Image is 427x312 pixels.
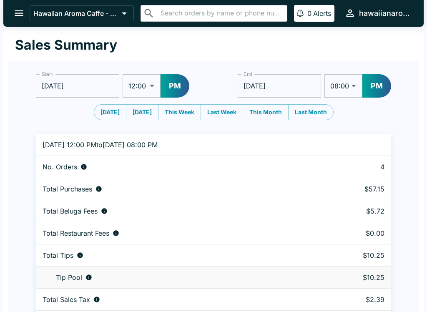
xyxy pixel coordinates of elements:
p: Total Sales Tax [43,295,90,304]
p: [DATE] 12:00 PM to [DATE] 08:00 PM [43,141,308,149]
div: hawaiianaromacaffe [359,8,410,18]
button: [DATE] [94,104,126,120]
p: No. Orders [43,163,77,171]
p: Total Restaurant Fees [43,229,109,237]
p: Total Beluga Fees [43,207,98,215]
h1: Sales Summary [15,37,117,53]
p: 4 [322,163,384,171]
p: $10.25 [322,273,384,282]
button: This Week [158,104,201,120]
button: PM [161,74,189,98]
button: Last Week [201,104,243,120]
div: Number of orders placed [43,163,308,171]
button: Hawaiian Aroma Caffe - Waikiki Beachcomber [30,5,134,21]
p: $5.72 [322,207,384,215]
button: Last Month [288,104,334,120]
input: Search orders by name or phone number [158,8,284,19]
div: Fees paid by diners to restaurant [43,229,308,237]
p: Alerts [313,9,331,18]
p: Hawaiian Aroma Caffe - Waikiki Beachcomber [33,9,118,18]
label: End [244,70,253,78]
p: $57.15 [322,185,384,193]
div: Fees paid by diners to Beluga [43,207,308,215]
input: Choose date, selected date is Sep 9, 2025 [238,74,321,98]
div: Combined individual and pooled tips [43,251,308,259]
p: Total Tips [43,251,73,259]
div: Tips unclaimed by a waiter [43,273,308,282]
p: Total Purchases [43,185,92,193]
div: Aggregate order subtotals [43,185,308,193]
p: Tip Pool [56,273,82,282]
p: $0.00 [322,229,384,237]
button: open drawer [8,3,30,24]
label: Start [42,70,53,78]
input: Choose date, selected date is Sep 9, 2025 [36,74,119,98]
p: 0 [307,9,311,18]
button: hawaiianaromacaffe [341,4,414,22]
button: PM [362,74,391,98]
div: Sales tax paid by diners [43,295,308,304]
p: $10.25 [322,251,384,259]
button: [DATE] [126,104,158,120]
button: This Month [243,104,289,120]
p: $2.39 [322,295,384,304]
